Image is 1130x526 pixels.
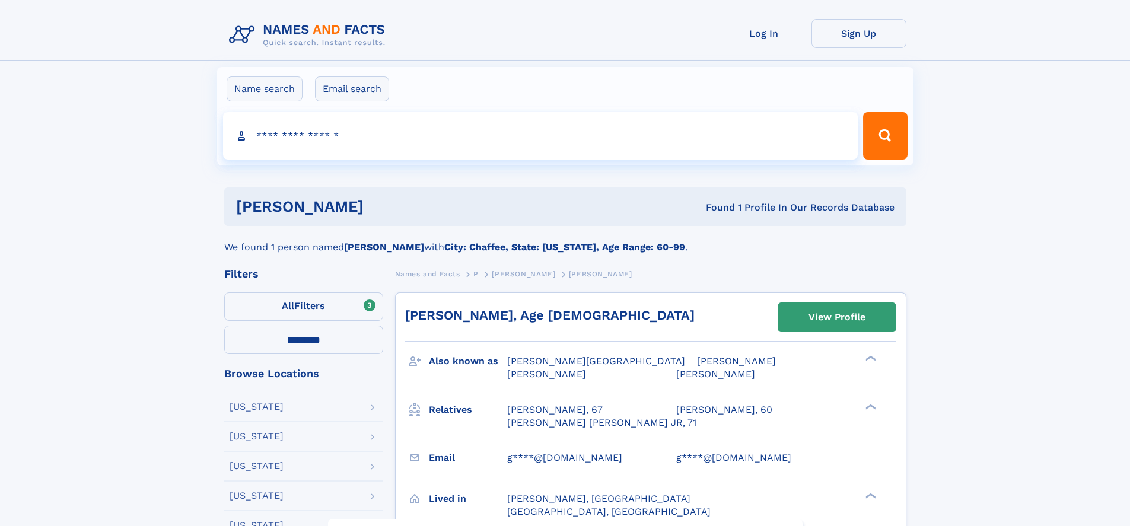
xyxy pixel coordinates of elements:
label: Email search [315,76,389,101]
span: [PERSON_NAME], [GEOGRAPHIC_DATA] [507,493,690,504]
button: Search Button [863,112,907,160]
div: [US_STATE] [230,491,284,501]
b: [PERSON_NAME] [344,241,424,253]
div: ❯ [862,355,877,362]
input: search input [223,112,858,160]
div: Browse Locations [224,368,383,379]
img: Logo Names and Facts [224,19,395,51]
div: View Profile [808,304,865,331]
div: Filters [224,269,383,279]
div: Found 1 Profile In Our Records Database [534,201,895,214]
div: ❯ [862,403,877,410]
a: [PERSON_NAME], 60 [676,403,772,416]
h3: Also known as [429,351,507,371]
label: Filters [224,292,383,321]
a: Names and Facts [395,266,460,281]
a: [PERSON_NAME] [PERSON_NAME] JR, 71 [507,416,696,429]
div: [US_STATE] [230,402,284,412]
span: [PERSON_NAME] [697,355,776,366]
span: [PERSON_NAME] [676,368,755,380]
a: View Profile [778,303,896,331]
div: [US_STATE] [230,461,284,471]
h3: Lived in [429,489,507,509]
span: [PERSON_NAME] [507,368,586,380]
span: [PERSON_NAME] [569,270,632,278]
span: P [473,270,479,278]
h3: Relatives [429,400,507,420]
div: We found 1 person named with . [224,226,906,254]
h1: [PERSON_NAME] [236,199,535,214]
span: All [282,300,294,311]
label: Name search [227,76,303,101]
b: City: Chaffee, State: [US_STATE], Age Range: 60-99 [444,241,685,253]
div: [US_STATE] [230,432,284,441]
a: [PERSON_NAME], Age [DEMOGRAPHIC_DATA] [405,308,695,323]
a: [PERSON_NAME] [492,266,555,281]
h3: Email [429,448,507,468]
span: [PERSON_NAME] [492,270,555,278]
span: [GEOGRAPHIC_DATA], [GEOGRAPHIC_DATA] [507,506,711,517]
a: Sign Up [811,19,906,48]
div: ❯ [862,492,877,499]
a: P [473,266,479,281]
a: [PERSON_NAME], 67 [507,403,603,416]
a: Log In [717,19,811,48]
span: [PERSON_NAME][GEOGRAPHIC_DATA] [507,355,685,366]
